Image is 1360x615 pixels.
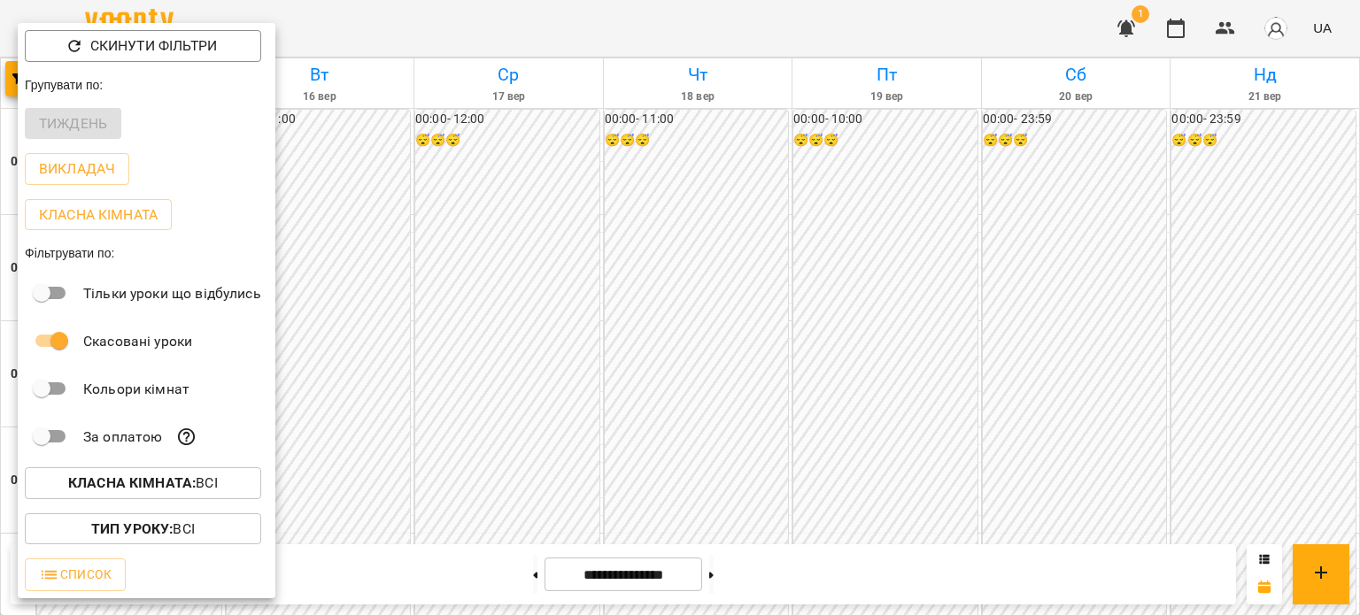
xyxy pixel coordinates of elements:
[83,283,261,304] p: Тільки уроки що відбулись
[91,519,195,540] p: Всі
[18,69,275,101] div: Групувати по:
[18,237,275,269] div: Фільтрувати по:
[25,513,261,545] button: Тип Уроку:Всі
[25,467,261,499] button: Класна кімната:Всі
[91,520,173,537] b: Тип Уроку :
[90,35,217,57] p: Скинути фільтри
[25,30,261,62] button: Скинути фільтри
[25,199,172,231] button: Класна кімната
[83,379,189,400] p: Кольори кімнат
[39,158,115,180] p: Викладач
[25,153,129,185] button: Викладач
[83,427,162,448] p: За оплатою
[25,558,126,590] button: Список
[39,204,158,226] p: Класна кімната
[39,564,112,585] span: Список
[83,331,192,352] p: Скасовані уроки
[68,474,196,491] b: Класна кімната :
[68,473,218,494] p: Всі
